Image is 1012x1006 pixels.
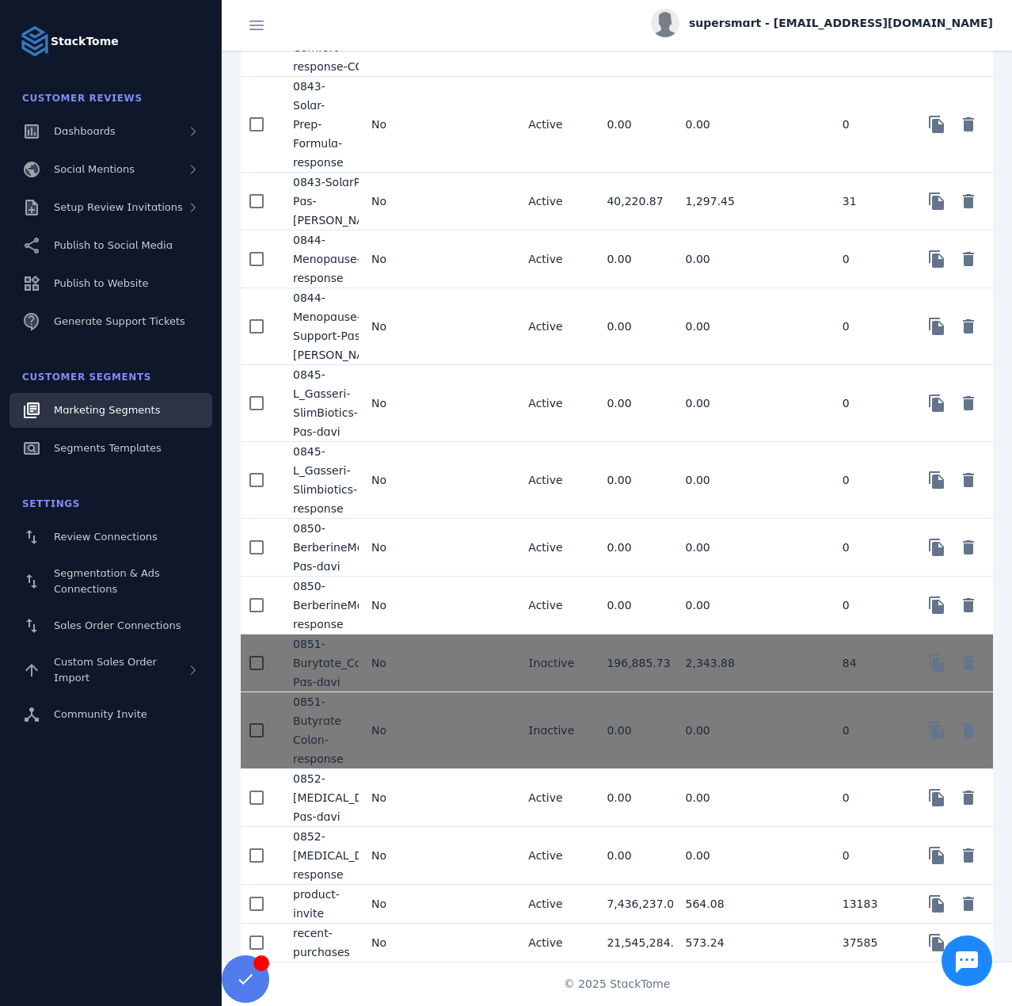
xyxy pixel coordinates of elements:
a: Marketing Segments [10,393,212,428]
mat-cell: 0843-Solar-Prep-Formula-response [280,77,359,173]
mat-cell: 0851-Burytate_Colon-Pas-davi [280,634,359,692]
mat-cell: 0850-BerberineMax-response [280,577,359,634]
mat-cell: 13183 [830,885,908,924]
mat-cell: No [359,442,437,519]
mat-cell: 0.00 [594,365,672,442]
button: Copy [921,311,953,342]
strong: StackTome [51,33,119,50]
button: Copy [921,243,953,275]
mat-cell: 1,297.45 [673,173,751,231]
mat-cell: 0.00 [594,827,672,885]
mat-cell: 31 [830,173,908,231]
button: Copy [921,782,953,814]
mat-cell: 0.00 [673,769,751,827]
button: Copy [921,532,953,563]
mat-cell: 0.00 [673,692,751,769]
mat-cell: 0.00 [594,288,672,365]
span: Review Connections [54,531,158,543]
mat-cell: Active [516,288,594,365]
mat-cell: No [359,577,437,634]
mat-cell: No [359,77,437,173]
mat-cell: 2,343.88 [673,634,751,692]
mat-cell: 196,885.73 [594,634,672,692]
mat-cell: 0844-Menopause-Support-Pas-[PERSON_NAME] [280,288,359,365]
button: Delete [953,714,984,746]
mat-cell: 0851-Butyrate Colon-response [280,692,359,769]
button: Delete [953,840,984,871]
button: Delete [953,109,984,140]
button: Copy [921,464,953,496]
mat-cell: Active [516,924,594,962]
mat-cell: 0.00 [673,577,751,634]
button: Copy [921,714,953,746]
button: Delete [953,888,984,920]
a: Publish to Social Media [10,228,212,263]
mat-cell: 0 [830,288,908,365]
mat-cell: Inactive [516,634,594,692]
mat-cell: 0845-L_Gasseri-SlimBiotics-Pas-davi [280,365,359,442]
button: supersmart - [EMAIL_ADDRESS][DOMAIN_NAME] [651,9,993,37]
mat-cell: 21,545,284.00 [594,924,672,962]
mat-cell: Active [516,173,594,231]
button: Delete [953,782,984,814]
mat-cell: 0.00 [673,288,751,365]
mat-cell: 0 [830,577,908,634]
mat-cell: 0 [830,77,908,173]
mat-cell: 0 [830,827,908,885]
a: Sales Order Connections [10,608,212,643]
button: Copy [921,888,953,920]
a: Review Connections [10,520,212,554]
mat-cell: Active [516,769,594,827]
mat-cell: 7,436,237.00 [594,885,672,924]
mat-cell: 0 [830,692,908,769]
mat-cell: No [359,365,437,442]
button: Copy [921,387,953,419]
img: profile.jpg [651,9,679,37]
mat-cell: 0.00 [594,77,672,173]
button: Delete [953,532,984,563]
span: supersmart - [EMAIL_ADDRESS][DOMAIN_NAME] [689,15,993,32]
button: Delete [953,311,984,342]
a: Generate Support Tickets [10,304,212,339]
mat-cell: Inactive [516,692,594,769]
mat-cell: 0 [830,442,908,519]
span: Custom Sales Order Import [54,656,157,684]
mat-cell: Active [516,885,594,924]
button: Delete [953,22,984,54]
mat-cell: No [359,692,437,769]
span: Segments Templates [54,442,162,454]
mat-cell: 0.00 [673,827,751,885]
mat-cell: Active [516,365,594,442]
button: Copy [921,22,953,54]
mat-cell: No [359,288,437,365]
mat-cell: No [359,231,437,288]
mat-cell: 0845-L_Gasseri-Slimbiotics-response [280,442,359,519]
mat-cell: No [359,827,437,885]
span: Segmentation & Ads Connections [54,567,160,595]
span: Community Invite [54,708,147,720]
span: Customer Segments [22,372,151,383]
span: Publish to Website [54,277,148,289]
mat-cell: 0 [830,231,908,288]
span: © 2025 StackTome [564,976,671,993]
mat-cell: Active [516,827,594,885]
span: Social Mentions [54,163,135,175]
mat-cell: 0.00 [594,519,672,577]
button: Delete [953,243,984,275]
button: Delete [953,387,984,419]
mat-cell: 40,220.87 [594,173,672,231]
mat-cell: recent-purchases [280,924,359,962]
mat-cell: 0.00 [594,231,672,288]
button: Copy [921,840,953,871]
mat-cell: 0 [830,519,908,577]
mat-cell: 0852-[MEDICAL_DATA]-Pas-davi [280,769,359,827]
span: Marketing Segments [54,404,160,416]
a: Segmentation & Ads Connections [10,558,212,605]
button: Copy [921,647,953,679]
button: Delete [953,464,984,496]
span: Publish to Social Media [54,239,173,251]
button: Delete [953,927,984,958]
a: Publish to Website [10,266,212,301]
mat-cell: 0852-[MEDICAL_DATA]-response [280,827,359,885]
mat-cell: Active [516,231,594,288]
